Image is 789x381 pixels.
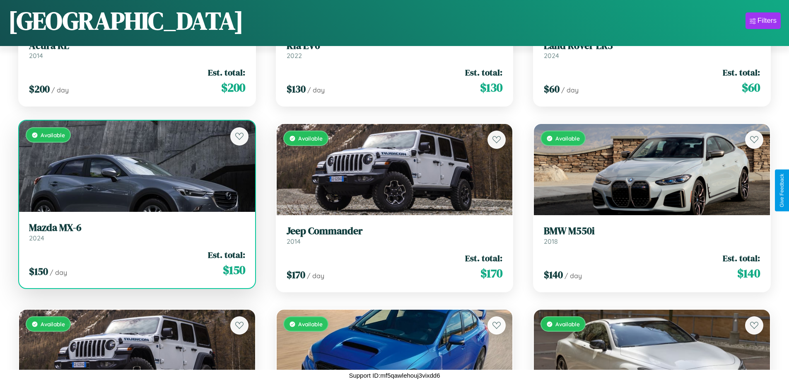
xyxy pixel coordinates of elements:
[221,79,245,96] span: $ 200
[208,249,245,261] span: Est. total:
[465,66,502,78] span: Est. total:
[29,51,43,60] span: 2014
[544,40,760,60] a: Land Rover LR32024
[298,320,323,328] span: Available
[29,222,245,242] a: Mazda MX-62024
[307,272,324,280] span: / day
[208,66,245,78] span: Est. total:
[287,225,503,237] h3: Jeep Commander
[29,40,245,52] h3: Acura RL
[544,225,760,245] a: BMW M550i2018
[287,51,302,60] span: 2022
[723,252,760,264] span: Est. total:
[480,79,502,96] span: $ 130
[29,234,44,242] span: 2024
[544,51,559,60] span: 2024
[287,40,503,52] h3: Kia EV6
[29,265,48,278] span: $ 150
[349,370,440,381] p: Support ID: mf5qawlehouj3vixdd6
[544,40,760,52] h3: Land Rover LR3
[544,237,558,245] span: 2018
[746,12,781,29] button: Filters
[565,272,582,280] span: / day
[287,40,503,60] a: Kia EV62022
[465,252,502,264] span: Est. total:
[287,268,305,282] span: $ 170
[555,320,580,328] span: Available
[555,135,580,142] span: Available
[723,66,760,78] span: Est. total:
[287,225,503,245] a: Jeep Commander2014
[8,4,244,38] h1: [GEOGRAPHIC_DATA]
[544,82,560,96] span: $ 60
[544,268,563,282] span: $ 140
[561,86,579,94] span: / day
[287,82,306,96] span: $ 130
[29,222,245,234] h3: Mazda MX-6
[544,225,760,237] h3: BMW M550i
[298,135,323,142] span: Available
[41,320,65,328] span: Available
[223,262,245,278] span: $ 150
[51,86,69,94] span: / day
[29,40,245,60] a: Acura RL2014
[287,237,301,245] span: 2014
[480,265,502,282] span: $ 170
[737,265,760,282] span: $ 140
[41,131,65,138] span: Available
[779,174,785,207] div: Give Feedback
[742,79,760,96] span: $ 60
[758,17,777,25] div: Filters
[307,86,325,94] span: / day
[29,82,50,96] span: $ 200
[50,268,67,277] span: / day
